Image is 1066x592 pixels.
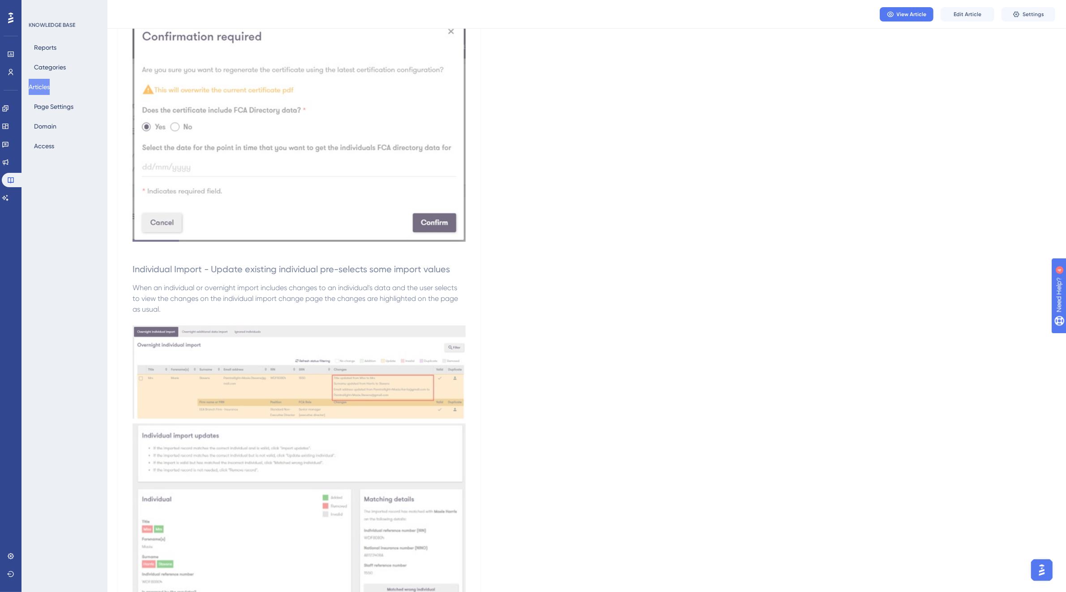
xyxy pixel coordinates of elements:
iframe: UserGuiding AI Assistant Launcher [1028,557,1055,583]
button: View Article [880,7,933,21]
button: Categories [29,59,71,75]
button: Domain [29,118,62,134]
button: Settings [1002,7,1055,21]
span: Individual Import - Update existing individual pre-selects some import values [133,264,450,275]
div: KNOWLEDGE BASE [29,21,75,29]
button: Articles [29,79,50,95]
span: When an individual or overnight import includes changes to an individual's data and the user sele... [133,283,460,313]
span: Edit Article [954,11,981,18]
div: 4 [62,4,65,12]
button: Page Settings [29,99,79,115]
span: Need Help? [21,2,56,13]
button: Edit Article [941,7,994,21]
span: Settings [1023,11,1044,18]
span: View Article [897,11,927,18]
button: Reports [29,39,62,56]
button: Access [29,138,60,154]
